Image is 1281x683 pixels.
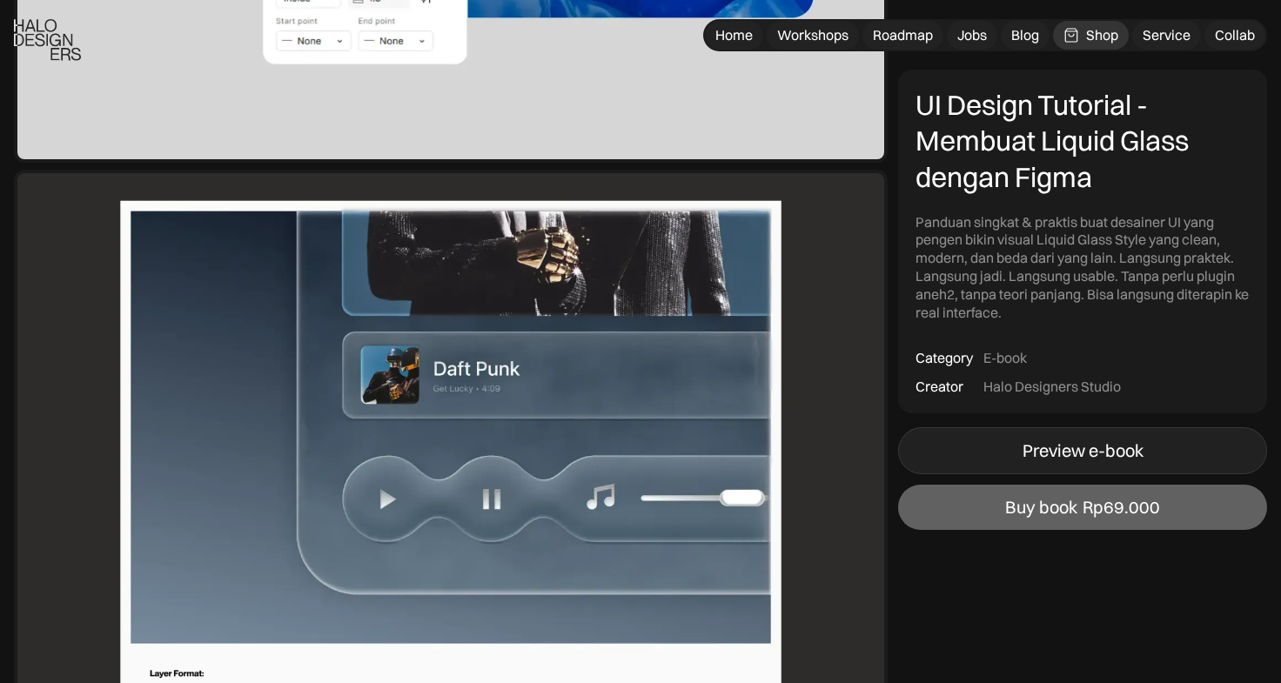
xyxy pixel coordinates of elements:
a: Roadmap [862,21,943,50]
div: Collab [1215,26,1255,44]
div: Buy book [1005,497,1077,518]
a: Buy bookRp69.000 [898,485,1267,530]
div: UI Design Tutorial - Membuat Liquid Glass dengan Figma [915,87,1250,196]
div: Workshops [777,26,848,44]
div: Home [715,26,753,44]
div: Jobs [957,26,987,44]
div: Creator [915,378,963,396]
a: Jobs [947,21,997,50]
a: Workshops [767,21,859,50]
div: Panduan singkat & praktis buat desainer UI yang pengen bikin visual Liquid Glass Style yang clean... [915,213,1250,322]
div: Category [915,350,973,368]
div: Shop [1086,26,1118,44]
div: Halo Designers Studio [983,378,1121,396]
a: Collab [1204,21,1265,50]
a: Service [1132,21,1201,50]
a: Preview e-book [898,427,1267,474]
a: Shop [1053,21,1129,50]
a: Blog [1001,21,1050,50]
div: Blog [1011,26,1039,44]
div: Rp69.000 [1083,497,1160,518]
div: E-book [983,350,1027,368]
a: Home [705,21,763,50]
div: Preview e-book [1023,440,1144,461]
div: Service [1143,26,1190,44]
div: Roadmap [873,26,933,44]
